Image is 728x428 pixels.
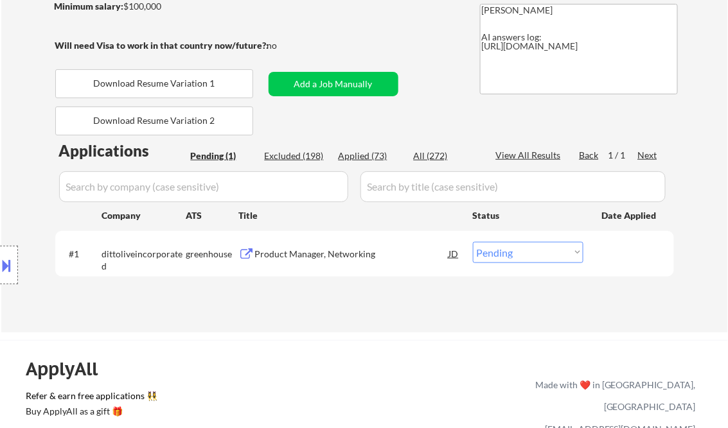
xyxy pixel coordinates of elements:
[269,72,398,96] button: Add a Job Manually
[239,209,461,222] div: Title
[580,149,600,162] div: Back
[448,242,461,265] div: JD
[496,149,565,162] div: View All Results
[55,1,124,12] strong: Minimum salary:
[530,373,696,418] div: Made with ❤️ in [GEOGRAPHIC_DATA], [GEOGRAPHIC_DATA]
[638,149,659,162] div: Next
[414,150,478,162] div: All (272)
[360,171,666,202] input: Search by title (case sensitive)
[608,149,638,162] div: 1 / 1
[55,40,269,51] strong: Will need Visa to work in that country now/future?:
[339,150,403,162] div: Applied (73)
[602,209,659,222] div: Date Applied
[473,203,583,227] div: Status
[267,39,304,52] div: no
[265,150,329,162] div: Excluded (198)
[255,248,449,261] div: Product Manager, Networking
[55,69,253,98] button: Download Resume Variation 1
